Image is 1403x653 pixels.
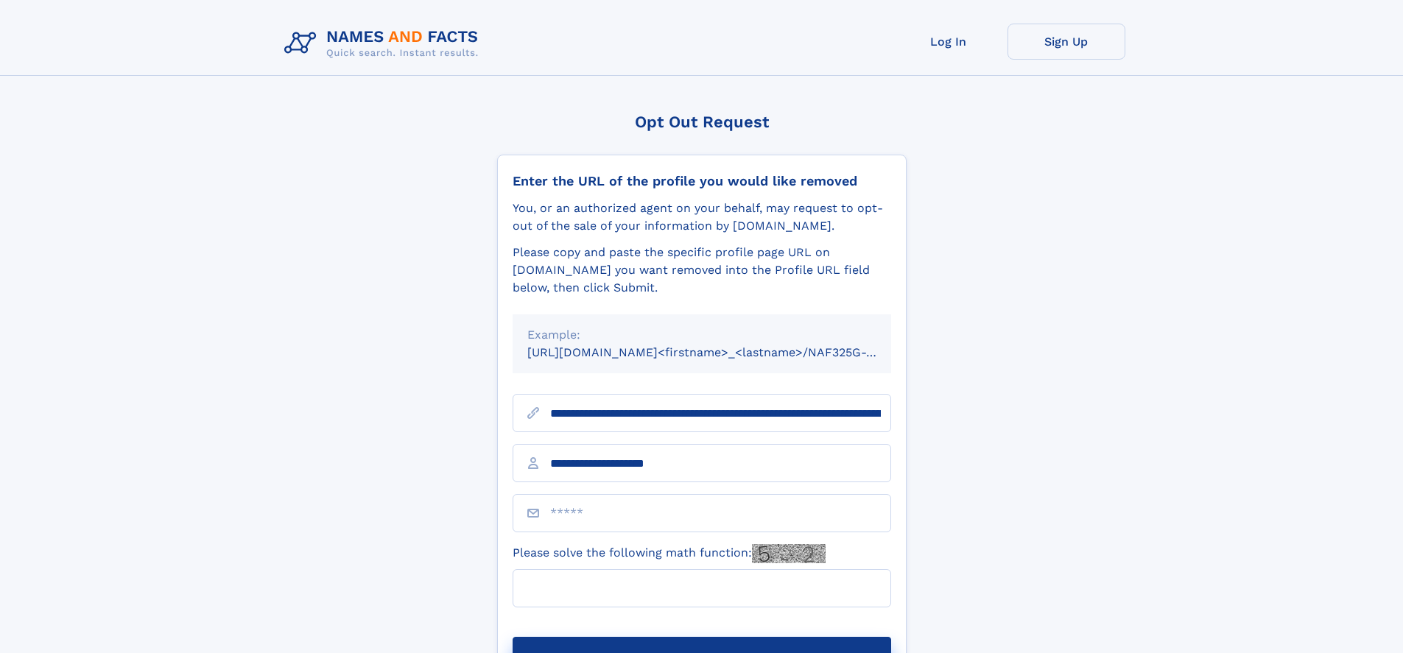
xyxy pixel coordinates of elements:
[513,244,891,297] div: Please copy and paste the specific profile page URL on [DOMAIN_NAME] you want removed into the Pr...
[1008,24,1125,60] a: Sign Up
[513,173,891,189] div: Enter the URL of the profile you would like removed
[527,345,919,359] small: [URL][DOMAIN_NAME]<firstname>_<lastname>/NAF325G-xxxxxxxx
[890,24,1008,60] a: Log In
[497,113,907,131] div: Opt Out Request
[527,326,876,344] div: Example:
[513,544,826,563] label: Please solve the following math function:
[513,200,891,235] div: You, or an authorized agent on your behalf, may request to opt-out of the sale of your informatio...
[278,24,490,63] img: Logo Names and Facts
